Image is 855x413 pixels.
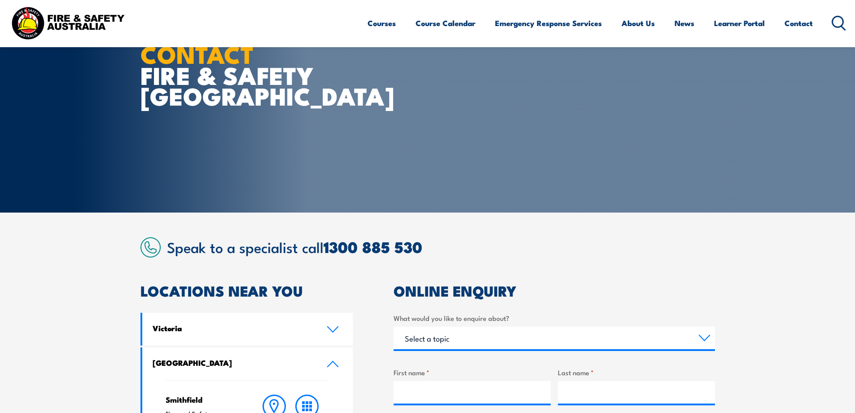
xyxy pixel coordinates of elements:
a: News [675,11,694,35]
a: Contact [785,11,813,35]
a: Courses [368,11,396,35]
h4: [GEOGRAPHIC_DATA] [153,358,313,368]
a: Victoria [142,313,353,346]
a: Emergency Response Services [495,11,602,35]
a: About Us [622,11,655,35]
strong: CONTACT [140,35,254,72]
h4: Victoria [153,323,313,333]
label: Last name [558,367,715,377]
h2: ONLINE ENQUIRY [394,284,715,297]
label: First name [394,367,551,377]
a: 1300 885 530 [324,235,422,258]
h2: Speak to a specialist call [167,239,715,255]
a: Course Calendar [416,11,475,35]
label: What would you like to enquire about? [394,313,715,323]
h2: LOCATIONS NEAR YOU [140,284,353,297]
a: Learner Portal [714,11,765,35]
a: [GEOGRAPHIC_DATA] [142,347,353,380]
h1: FIRE & SAFETY [GEOGRAPHIC_DATA] [140,43,362,106]
h4: Smithfield [166,395,241,404]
